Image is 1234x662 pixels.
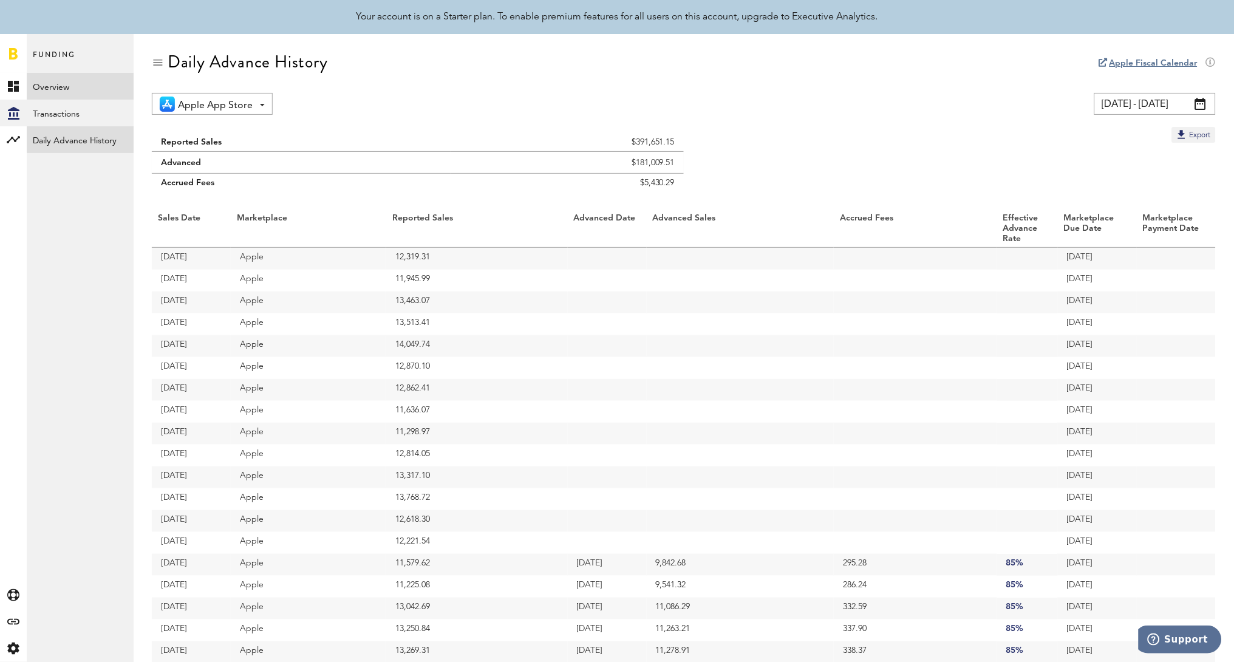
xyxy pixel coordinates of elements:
[647,210,834,248] th: Advanced Sales
[386,510,568,532] td: 12,618.30
[834,210,997,248] th: Accrued Fees
[1058,401,1137,423] td: [DATE]
[386,423,568,445] td: 11,298.97
[1137,210,1216,248] th: Marketplace Payment Date
[231,510,386,532] td: Apple
[231,313,386,335] td: Apple
[231,292,386,313] td: Apple
[152,313,231,335] td: [DATE]
[1172,127,1216,143] button: Export
[27,100,134,126] a: Transactions
[356,10,878,24] div: Your account is on a Starter plan. To enable premium features for all users on this account, upgr...
[152,379,231,401] td: [DATE]
[834,598,997,619] td: 332.59
[386,532,568,554] td: 12,221.54
[386,248,568,270] td: 12,319.31
[231,423,386,445] td: Apple
[231,335,386,357] td: Apple
[386,379,568,401] td: 12,862.41
[647,598,834,619] td: 11,086.29
[834,554,997,576] td: 295.28
[152,127,451,152] td: Reported Sales
[451,174,684,199] td: $5,430.29
[152,248,231,270] td: [DATE]
[1058,466,1137,488] td: [DATE]
[386,335,568,357] td: 14,049.74
[1058,532,1137,554] td: [DATE]
[1058,423,1137,445] td: [DATE]
[231,248,386,270] td: Apple
[997,619,1058,641] td: 85%
[160,97,175,112] img: 21.png
[1058,379,1137,401] td: [DATE]
[1058,270,1137,292] td: [DATE]
[231,210,386,248] th: Marketplace
[231,379,386,401] td: Apple
[231,466,386,488] td: Apple
[152,576,231,598] td: [DATE]
[647,554,834,576] td: 9,842.68
[152,554,231,576] td: [DATE]
[568,554,647,576] td: [DATE]
[647,576,834,598] td: 9,541.32
[168,52,328,72] div: Daily Advance History
[997,576,1058,598] td: 85%
[1058,248,1137,270] td: [DATE]
[386,270,568,292] td: 11,945.99
[1058,210,1137,248] th: Marketplace Due Date
[568,598,647,619] td: [DATE]
[152,598,231,619] td: [DATE]
[231,619,386,641] td: Apple
[1139,626,1222,656] iframe: Opens a widget where you can find more information
[1058,488,1137,510] td: [DATE]
[647,619,834,641] td: 11,263.21
[152,423,231,445] td: [DATE]
[997,210,1058,248] th: Effective Advance Rate
[231,598,386,619] td: Apple
[386,488,568,510] td: 13,768.72
[231,445,386,466] td: Apple
[1058,510,1137,532] td: [DATE]
[152,292,231,313] td: [DATE]
[152,174,451,199] td: Accrued Fees
[386,313,568,335] td: 13,513.41
[386,357,568,379] td: 12,870.10
[1058,598,1137,619] td: [DATE]
[997,554,1058,576] td: 85%
[231,401,386,423] td: Apple
[152,210,231,248] th: Sales Date
[152,270,231,292] td: [DATE]
[386,292,568,313] td: 13,463.07
[231,576,386,598] td: Apple
[1058,292,1137,313] td: [DATE]
[1058,576,1137,598] td: [DATE]
[1058,619,1137,641] td: [DATE]
[152,401,231,423] td: [DATE]
[1176,128,1188,140] img: Export
[152,335,231,357] td: [DATE]
[997,598,1058,619] td: 85%
[386,210,568,248] th: Reported Sales
[386,598,568,619] td: 13,042.69
[1058,335,1137,357] td: [DATE]
[568,576,647,598] td: [DATE]
[451,127,684,152] td: $391,651.15
[152,619,231,641] td: [DATE]
[568,619,647,641] td: [DATE]
[33,47,75,73] span: Funding
[386,445,568,466] td: 12,814.05
[152,357,231,379] td: [DATE]
[231,488,386,510] td: Apple
[1058,445,1137,466] td: [DATE]
[152,152,451,174] td: Advanced
[834,619,997,641] td: 337.90
[27,126,134,153] a: Daily Advance History
[152,466,231,488] td: [DATE]
[27,73,134,100] a: Overview
[178,95,253,116] span: Apple App Store
[1058,554,1137,576] td: [DATE]
[152,445,231,466] td: [DATE]
[152,532,231,554] td: [DATE]
[231,554,386,576] td: Apple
